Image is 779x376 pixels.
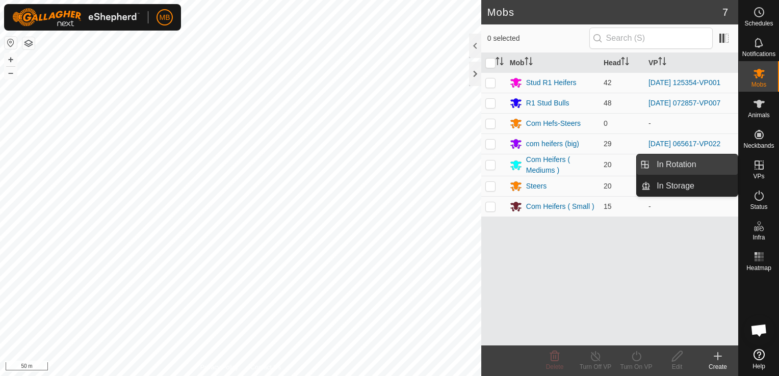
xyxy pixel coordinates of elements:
span: Help [752,363,765,369]
span: Infra [752,234,765,240]
span: 15 [604,202,612,210]
div: Com Hefs-Steers [526,118,581,129]
div: Turn On VP [616,362,657,371]
a: [DATE] 125354-VP001 [648,78,720,87]
span: MB [160,12,170,23]
p-sorticon: Activate to sort [658,59,666,67]
span: 7 [722,5,728,20]
button: Map Layers [22,37,35,49]
span: Schedules [744,20,773,26]
span: Animals [748,112,770,118]
span: Neckbands [743,143,774,149]
span: 20 [604,160,612,169]
h2: Mobs [487,6,722,18]
a: Privacy Policy [200,363,239,372]
div: Turn Off VP [575,362,616,371]
p-sorticon: Activate to sort [496,59,504,67]
th: Head [600,53,644,73]
div: com heifers (big) [526,139,579,149]
td: - [644,196,738,217]
input: Search (S) [589,28,713,49]
button: + [5,53,17,66]
div: Open chat [744,315,774,345]
a: In Storage [651,176,738,196]
span: VPs [753,173,764,179]
span: Delete [546,363,564,370]
td: - [644,113,738,133]
span: 29 [604,140,612,148]
span: In Storage [657,180,694,192]
div: Steers [526,181,547,192]
th: Mob [506,53,600,73]
span: 0 selected [487,33,589,44]
p-sorticon: Activate to sort [621,59,629,67]
img: Gallagher Logo [12,8,140,26]
a: [DATE] 065617-VP022 [648,140,720,148]
div: Com Heifers ( Mediums ) [526,154,595,176]
div: R1 Stud Bulls [526,98,569,109]
th: VP [644,53,738,73]
span: Notifications [742,51,775,57]
a: [DATE] 072857-VP007 [648,99,720,107]
span: Mobs [751,82,766,88]
a: Contact Us [251,363,281,372]
span: Heatmap [746,265,771,271]
span: 0 [604,119,608,127]
span: In Rotation [657,158,696,171]
button: – [5,67,17,79]
div: Create [697,362,738,371]
span: 42 [604,78,612,87]
li: In Rotation [637,154,738,175]
div: Stud R1 Heifers [526,77,577,88]
span: Status [750,204,767,210]
li: In Storage [637,176,738,196]
button: Reset Map [5,37,17,49]
div: Edit [657,362,697,371]
span: 20 [604,182,612,190]
a: Help [739,345,779,373]
span: 48 [604,99,612,107]
div: Com Heifers ( Small ) [526,201,594,212]
p-sorticon: Activate to sort [525,59,533,67]
a: In Rotation [651,154,738,175]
